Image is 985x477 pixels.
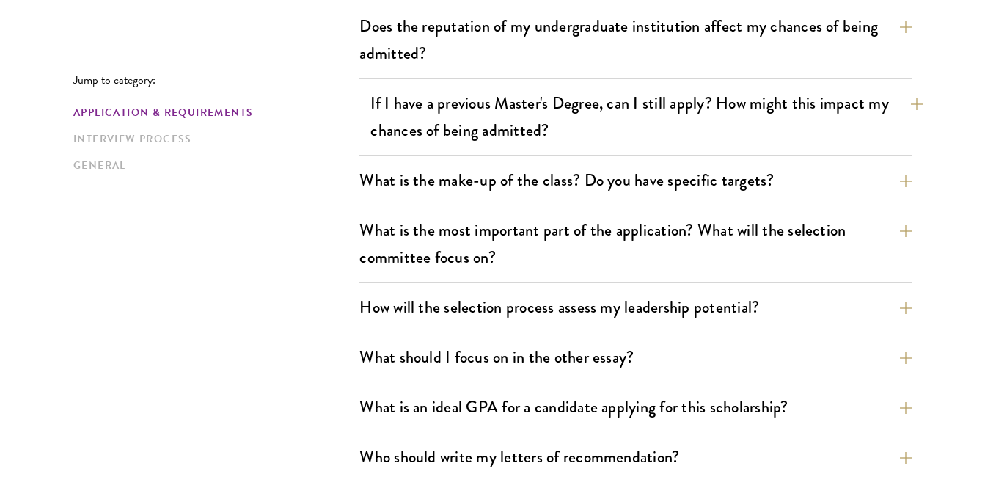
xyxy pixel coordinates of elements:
button: What is the make-up of the class? Do you have specific targets? [359,164,912,197]
a: General [73,158,351,173]
button: What is the most important part of the application? What will the selection committee focus on? [359,214,912,274]
button: How will the selection process assess my leadership potential? [359,291,912,324]
button: Who should write my letters of recommendation? [359,440,912,473]
button: What is an ideal GPA for a candidate applying for this scholarship? [359,390,912,423]
button: Does the reputation of my undergraduate institution affect my chances of being admitted? [359,10,912,70]
a: Application & Requirements [73,105,351,120]
a: Interview Process [73,131,351,147]
p: Jump to category: [73,73,359,87]
button: What should I focus on in the other essay? [359,341,912,374]
button: If I have a previous Master's Degree, can I still apply? How might this impact my chances of bein... [370,87,923,147]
